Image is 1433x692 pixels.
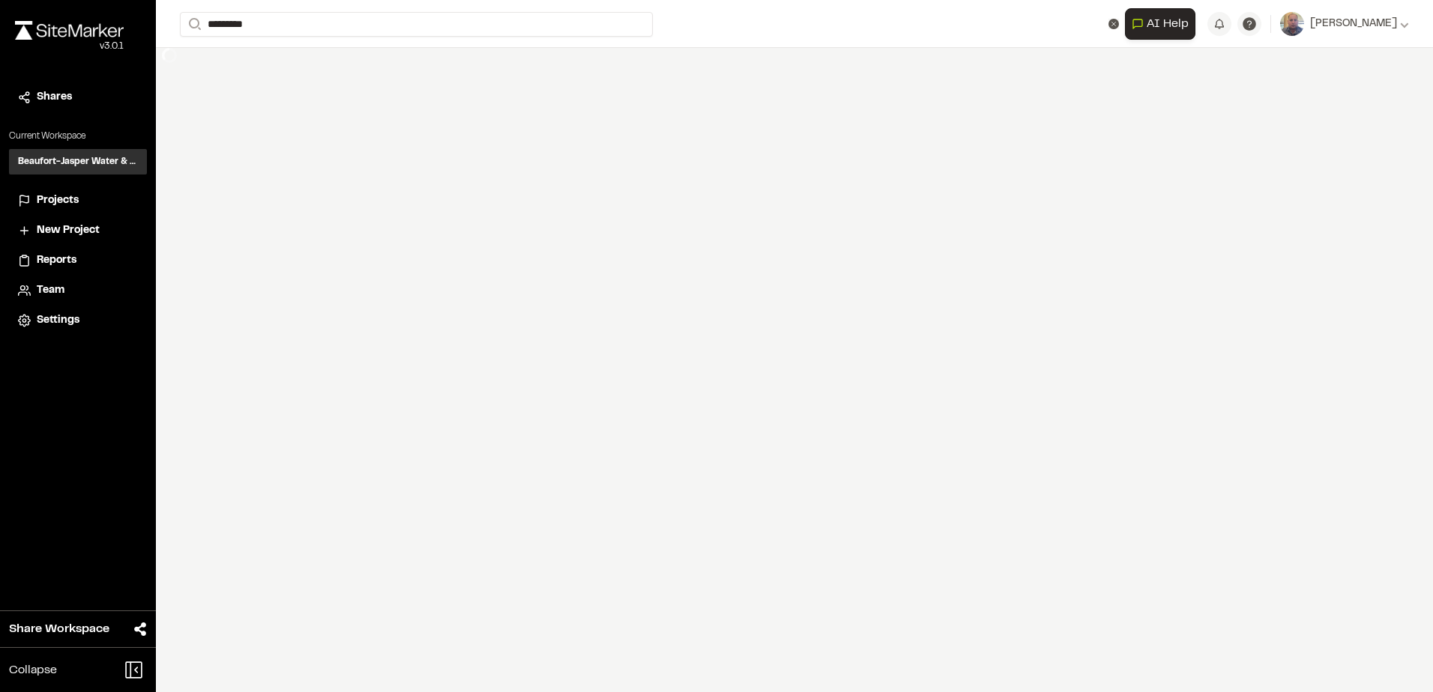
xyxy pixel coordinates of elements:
[9,130,147,143] p: Current Workspace
[9,620,109,638] span: Share Workspace
[18,222,138,239] a: New Project
[180,12,207,37] button: Search
[1280,12,1304,36] img: User
[18,312,138,329] a: Settings
[15,40,124,53] div: Oh geez...please don't...
[37,252,76,269] span: Reports
[18,252,138,269] a: Reports
[37,222,100,239] span: New Project
[15,21,124,40] img: rebrand.png
[9,661,57,679] span: Collapse
[18,282,138,299] a: Team
[1147,15,1189,33] span: AI Help
[18,192,138,209] a: Projects
[1125,8,1201,40] div: Open AI Assistant
[1125,8,1195,40] button: Open AI Assistant
[1108,19,1119,29] button: Clear text
[37,89,72,106] span: Shares
[37,192,79,209] span: Projects
[37,312,79,329] span: Settings
[18,155,138,169] h3: Beaufort-Jasper Water & Sewer Authority
[18,89,138,106] a: Shares
[1310,16,1397,32] span: [PERSON_NAME]
[1280,12,1409,36] button: [PERSON_NAME]
[37,282,64,299] span: Team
